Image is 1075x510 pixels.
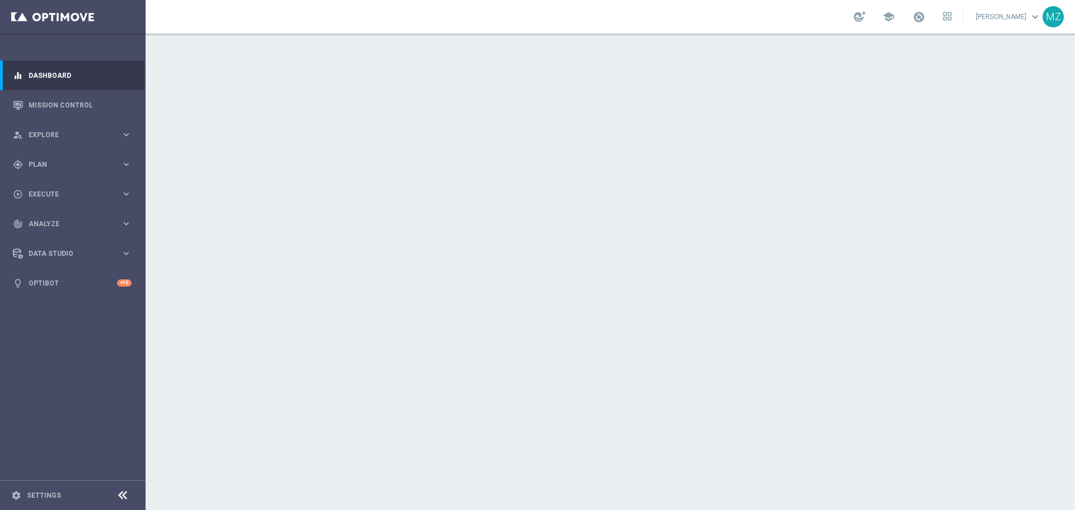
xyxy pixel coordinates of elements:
div: Execute [13,189,121,199]
i: keyboard_arrow_right [121,218,132,229]
i: track_changes [13,219,23,229]
i: equalizer [13,71,23,81]
i: keyboard_arrow_right [121,129,132,140]
i: keyboard_arrow_right [121,189,132,199]
i: keyboard_arrow_right [121,159,132,170]
a: [PERSON_NAME]keyboard_arrow_down [975,8,1043,25]
button: equalizer Dashboard [12,71,132,80]
div: Optibot [13,268,132,298]
a: Mission Control [29,90,132,120]
i: gps_fixed [13,160,23,170]
div: Mission Control [13,90,132,120]
button: play_circle_outline Execute keyboard_arrow_right [12,190,132,199]
span: Plan [29,161,121,168]
span: school [882,11,895,23]
i: settings [11,490,21,500]
button: lightbulb Optibot +10 [12,279,132,288]
button: track_changes Analyze keyboard_arrow_right [12,219,132,228]
span: Analyze [29,221,121,227]
i: lightbulb [13,278,23,288]
div: MZ [1043,6,1064,27]
i: play_circle_outline [13,189,23,199]
button: Data Studio keyboard_arrow_right [12,249,132,258]
div: Explore [13,130,121,140]
button: gps_fixed Plan keyboard_arrow_right [12,160,132,169]
div: Analyze [13,219,121,229]
div: Dashboard [13,60,132,90]
a: Settings [27,492,61,499]
div: Data Studio [13,249,121,259]
span: Data Studio [29,250,121,257]
span: Explore [29,132,121,138]
div: Plan [13,160,121,170]
button: Mission Control [12,101,132,110]
i: person_search [13,130,23,140]
a: Optibot [29,268,117,298]
div: +10 [117,279,132,287]
span: Execute [29,191,121,198]
i: keyboard_arrow_right [121,248,132,259]
span: keyboard_arrow_down [1029,11,1041,23]
button: person_search Explore keyboard_arrow_right [12,130,132,139]
a: Dashboard [29,60,132,90]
